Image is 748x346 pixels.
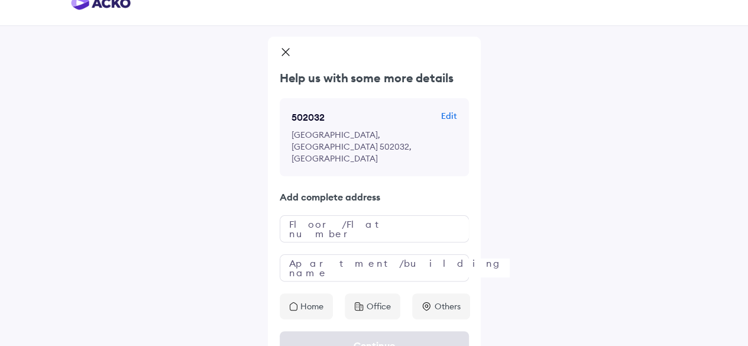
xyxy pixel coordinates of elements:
[292,110,325,124] p: 502032
[292,129,439,164] p: [GEOGRAPHIC_DATA], [GEOGRAPHIC_DATA] 502032, [GEOGRAPHIC_DATA]
[300,300,323,312] p: Home
[367,300,391,312] p: Office
[280,190,469,203] p: Add complete address
[435,300,461,312] p: Others
[280,70,469,86] p: Help us with some more details
[441,110,457,122] p: Edit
